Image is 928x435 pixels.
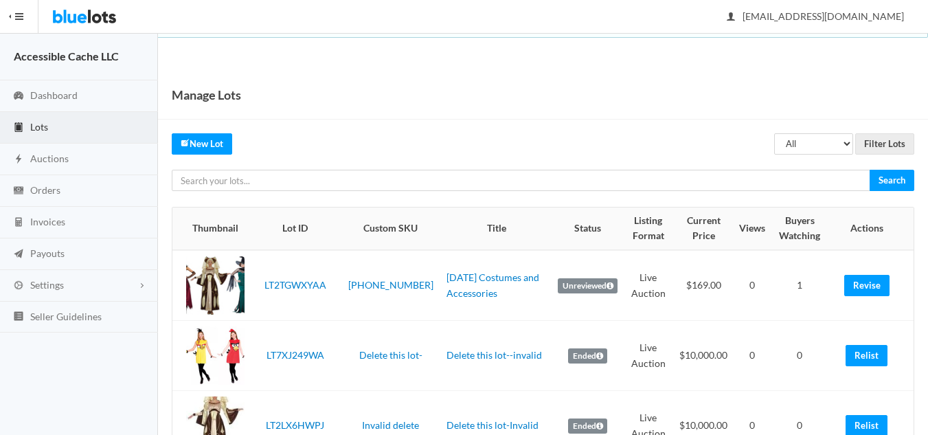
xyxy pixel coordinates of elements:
[771,250,828,321] td: 1
[727,10,904,22] span: [EMAIL_ADDRESS][DOMAIN_NAME]
[30,184,60,196] span: Orders
[552,208,623,250] th: Status
[172,133,232,155] a: createNew Lot
[341,208,441,250] th: Custom SKU
[359,349,422,361] a: Delete this lot-
[266,419,324,431] a: LT2LX6HWPJ
[568,348,607,364] label: Ended
[870,170,914,191] input: Search
[673,321,734,391] td: $10,000.00
[568,419,607,434] label: Ended
[30,216,65,227] span: Invoices
[181,138,190,147] ion-icon: create
[558,278,618,293] label: Unreviewed
[12,90,25,103] ion-icon: speedometer
[12,185,25,198] ion-icon: cash
[828,208,914,250] th: Actions
[30,121,48,133] span: Lots
[724,11,738,24] ion-icon: person
[12,122,25,135] ion-icon: clipboard
[844,275,890,296] a: Revise
[846,345,887,366] a: Relist
[12,311,25,324] ion-icon: list box
[172,170,870,191] input: Search your lots...
[267,349,324,361] a: LT7XJ249WA
[446,419,539,431] a: Delete this lot-Invalid
[623,250,673,321] td: Live Auction
[734,321,771,391] td: 0
[172,208,250,250] th: Thumbnail
[12,216,25,230] ion-icon: calculator
[771,321,828,391] td: 0
[30,279,64,291] span: Settings
[30,89,78,101] span: Dashboard
[673,250,734,321] td: $169.00
[446,271,539,299] a: [DATE] Costumes and Accessories
[855,133,914,155] input: Filter Lots
[30,247,65,259] span: Payouts
[441,208,553,250] th: Title
[734,250,771,321] td: 0
[623,208,673,250] th: Listing Format
[734,208,771,250] th: Views
[348,279,433,291] a: [PHONE_NUMBER]
[12,280,25,293] ion-icon: cog
[14,49,119,63] strong: Accessible Cache LLC
[172,85,241,105] h1: Manage Lots
[446,349,542,361] a: Delete this lot--invalid
[771,208,828,250] th: Buyers Watching
[623,321,673,391] td: Live Auction
[30,311,102,322] span: Seller Guidelines
[264,279,326,291] a: LT2TGWXYAA
[673,208,734,250] th: Current Price
[250,208,341,250] th: Lot ID
[30,153,69,164] span: Auctions
[12,248,25,261] ion-icon: paper plane
[362,419,419,431] a: Invalid delete
[12,153,25,166] ion-icon: flash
